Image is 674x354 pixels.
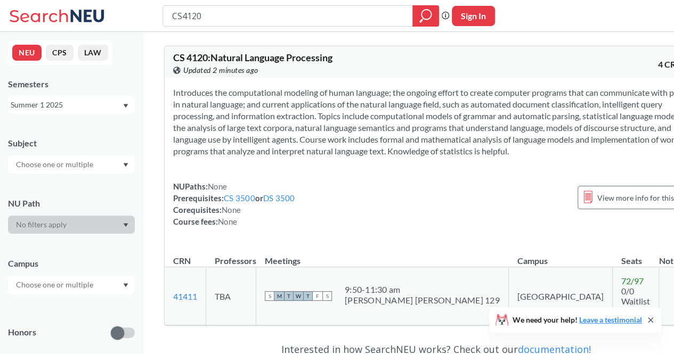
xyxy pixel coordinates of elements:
[8,96,135,113] div: Summer 1 2025Dropdown arrow
[173,291,197,301] a: 41411
[78,45,108,61] button: LAW
[8,258,135,269] div: Campus
[412,5,439,27] div: magnifying glass
[173,52,332,63] span: CS 4120 : Natural Language Processing
[123,223,128,227] svg: Dropdown arrow
[222,205,241,215] span: None
[8,78,135,90] div: Semesters
[508,244,612,267] th: Campus
[11,158,100,171] input: Choose one or multiple
[345,284,500,295] div: 9:50 - 11:30 am
[345,295,500,306] div: [PERSON_NAME] [PERSON_NAME] 129
[452,6,495,26] button: Sign In
[621,286,650,316] span: 0/0 Waitlist Seats
[579,315,642,324] a: Leave a testimonial
[256,244,509,267] th: Meetings
[218,217,237,226] span: None
[208,182,227,191] span: None
[8,137,135,149] div: Subject
[11,99,122,111] div: Summer 1 2025
[8,155,135,174] div: Dropdown arrow
[419,9,432,23] svg: magnifying glass
[224,193,255,203] a: CS 3500
[303,291,313,301] span: T
[8,326,36,339] p: Honors
[171,7,405,25] input: Class, professor, course number, "phrase"
[123,104,128,108] svg: Dropdown arrow
[12,45,42,61] button: NEU
[612,244,659,267] th: Seats
[8,276,135,294] div: Dropdown arrow
[123,163,128,167] svg: Dropdown arrow
[123,283,128,287] svg: Dropdown arrow
[508,267,612,325] td: [GEOGRAPHIC_DATA]
[284,291,294,301] span: T
[46,45,74,61] button: CPS
[173,180,295,227] div: NUPaths: Prerequisites: or Corequisites: Course fees:
[621,276,644,286] span: 72 / 97
[183,64,258,76] span: Updated 2 minutes ago
[173,255,191,267] div: CRN
[294,291,303,301] span: W
[322,291,332,301] span: S
[8,197,135,209] div: NU Path
[263,193,295,203] a: DS 3500
[206,244,256,267] th: Professors
[313,291,322,301] span: F
[274,291,284,301] span: M
[8,216,135,234] div: Dropdown arrow
[11,278,100,291] input: Choose one or multiple
[513,316,642,324] span: We need your help!
[206,267,256,325] td: TBA
[265,291,274,301] span: S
